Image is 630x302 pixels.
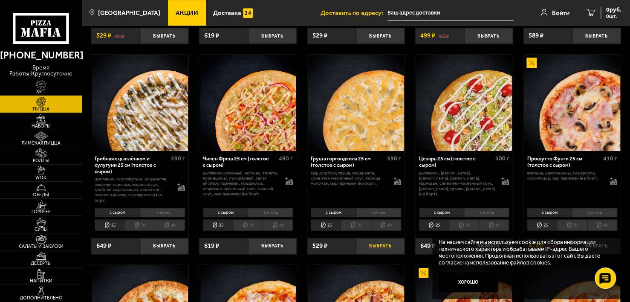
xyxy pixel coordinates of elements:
[312,32,327,39] span: 529 ₽
[308,55,404,151] img: Груша горгондзола 25 см (толстое с сыром)
[527,171,603,181] p: ветчина, шампиньоны, моцарелла, соус-пицца, сыр пармезан (на борт).
[243,8,253,18] img: 15daf4d41897b9f0e9f617042186c801.svg
[140,238,188,254] button: Выбрать
[312,243,327,249] span: 529 ₽
[176,10,198,16] span: Акции
[171,155,185,162] span: 590 г
[96,32,111,39] span: 529 ₽
[155,219,185,231] li: 40
[279,155,293,162] span: 490 г
[419,171,495,197] p: цыпленок, [PERSON_NAME], [PERSON_NAME], [PERSON_NAME], пармезан, сливочно-чесночный соус, [PERSON...
[114,32,124,39] s: 595 ₽
[523,55,621,151] a: АкционныйПрошутто Фунги 25 см (толстое с сыром)
[125,219,155,231] li: 30
[526,58,536,67] img: Акционный
[606,14,621,19] span: 0 шт.
[464,208,509,217] li: тонкое
[213,10,241,16] span: Доставка
[311,208,355,217] li: с сыром
[203,219,233,231] li: 25
[479,219,509,231] li: 40
[419,156,493,168] div: Цезарь 25 см (толстое с сыром)
[356,28,405,44] button: Выбрать
[387,155,401,162] span: 390 г
[95,208,139,217] li: с сыром
[204,32,219,39] span: 619 ₽
[95,219,124,231] li: 25
[96,243,111,249] span: 649 ₽
[416,55,512,151] img: Цезарь 25 см (толстое с сыром)
[464,28,513,44] button: Выбрать
[233,219,263,231] li: 30
[439,273,498,292] button: Хорошо
[587,219,617,231] li: 40
[95,177,171,203] p: цыпленок, сыр сулугуни, моцарелла, вешенки жареные, жареный лук, грибной соус Жюльен, сливочно-че...
[524,55,620,151] img: Прошутто Фунги 25 см (толстое с сыром)
[420,32,435,39] span: 499 ₽
[527,219,557,231] li: 25
[200,55,296,151] img: Чикен Фреш 25 см (толстое с сыром)
[140,28,188,44] button: Выбрать
[95,156,168,174] div: Грибная с цыплёнком и сулугуни 25 см (толстое с сыром)
[603,155,617,162] span: 410 г
[356,238,405,254] button: Выбрать
[606,7,621,13] span: 0 руб.
[371,219,401,231] li: 40
[527,208,572,217] li: с сыром
[311,156,384,168] div: Груша горгондзола 25 см (толстое с сыром)
[248,238,297,254] button: Выбрать
[98,10,160,16] span: [GEOGRAPHIC_DATA]
[140,208,185,217] li: тонкое
[248,208,293,217] li: тонкое
[419,208,464,217] li: с сыром
[572,28,621,44] button: Выбрать
[91,55,188,151] a: Грибная с цыплёнком и сулугуни 25 см (толстое с сыром)
[248,28,297,44] button: Выбрать
[419,268,428,278] img: Акционный
[529,32,543,39] span: 589 ₽
[203,156,277,168] div: Чикен Фреш 25 см (толстое с сыром)
[92,55,188,151] img: Грибная с цыплёнком и сулугуни 25 см (толстое с сыром)
[415,55,512,151] a: Цезарь 25 см (толстое с сыром)
[263,219,293,231] li: 40
[449,219,479,231] li: 30
[439,32,449,39] s: 562 ₽
[572,208,617,217] li: тонкое
[557,219,587,231] li: 30
[203,171,279,197] p: цыпленок копченый, ветчина, томаты, корнишоны, лук красный, салат айсберг, пармезан, моцарелла, с...
[387,5,514,21] input: Ваш адрес доставки
[356,208,401,217] li: тонкое
[495,155,509,162] span: 500 г
[420,243,435,249] span: 649 ₽
[311,171,387,186] p: сыр дорблю, груша, моцарелла, сливочно-чесночный соус, корица молотая, сыр пармезан (на борт).
[419,219,449,231] li: 25
[199,55,296,151] a: Чикен Фреш 25 см (толстое с сыром)
[439,239,610,266] p: На нашем сайте мы используем cookie для сбора информации технического характера и обрабатываем IP...
[341,219,370,231] li: 30
[552,10,569,16] span: Войти
[204,243,219,249] span: 619 ₽
[203,208,248,217] li: с сыром
[307,55,405,151] a: Груша горгондзола 25 см (толстое с сыром)
[527,156,601,168] div: Прошутто Фунги 25 см (толстое с сыром)
[311,219,341,231] li: 25
[321,10,387,16] span: Доставить по адресу:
